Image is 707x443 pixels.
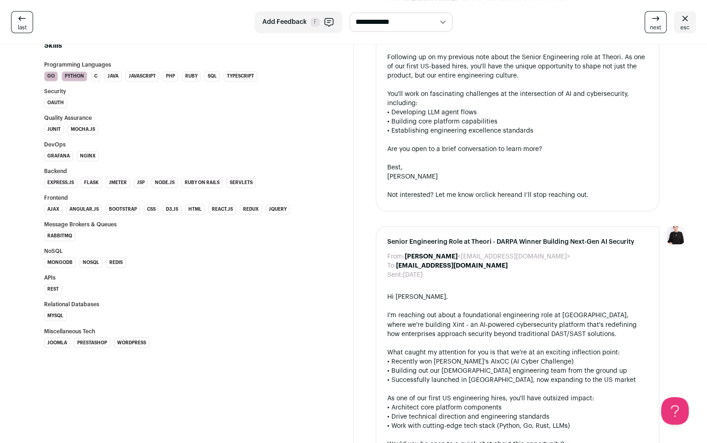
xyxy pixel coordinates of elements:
li: MongoDB [44,258,76,268]
li: Ruby on Rails [181,178,223,188]
li: jQuery [266,204,290,214]
li: Go [44,71,58,81]
span: Senior Engineering Role at Theori - DARPA Winner Building Next-Gen AI Security [387,237,648,247]
li: Grafana [44,151,73,161]
li: Mocha.js [68,124,98,135]
li: Redux [240,204,262,214]
h3: Relational Databases [44,302,309,307]
li: Ajax [44,204,62,214]
li: Servlets [226,178,256,188]
h3: Programming Languages [44,62,309,67]
a: click here [481,192,511,198]
dd: <[EMAIL_ADDRESS][DOMAIN_NAME]> [405,252,570,261]
span: last [18,24,27,31]
a: last [11,11,33,33]
iframe: Help Scout Beacon - Open [661,397,689,425]
li: TypeScript [224,71,257,81]
h3: Backend [44,168,309,174]
b: [PERSON_NAME] [405,253,458,260]
li: React.js [209,204,236,214]
li: Nginx [77,151,99,161]
h3: Miscellaneous Tech [44,328,309,334]
li: SQL [204,71,220,81]
a: esc [674,11,696,33]
li: C [91,71,101,81]
button: Add Feedback F [255,11,342,33]
h3: APIs [44,275,309,280]
h3: Frontend [44,195,309,201]
li: OAuth [44,98,67,108]
li: JavaScript [125,71,159,81]
li: Express.js [44,178,77,188]
dt: From: [387,252,405,261]
li: Node.js [152,178,178,188]
h3: Message Brokers & Queues [44,222,309,227]
dd: [DATE] [403,270,423,280]
h3: NoSQL [44,248,309,254]
li: NoSQL [79,258,102,268]
a: next [645,11,667,33]
li: MySQL [44,311,67,321]
img: 9240684-medium_jpg [667,226,685,244]
h3: Quality Assurance [44,115,309,121]
li: Bootstrap [106,204,140,214]
h2: Skills [44,40,309,51]
dt: To: [387,261,396,270]
b: [EMAIL_ADDRESS][DOMAIN_NAME] [396,263,508,269]
li: JSP [134,178,148,188]
span: F [311,17,320,27]
li: Joomla [44,337,70,348]
li: Ruby [182,71,201,81]
span: esc [680,24,690,31]
h3: Security [44,89,309,94]
li: CSS [144,204,159,214]
dt: Sent: [387,270,403,280]
li: Angular.js [66,204,102,214]
li: Python [62,71,87,81]
li: Flask [81,178,102,188]
li: D3.js [163,204,181,214]
li: REST [44,284,62,294]
li: Java [104,71,122,81]
li: Redis [106,258,126,268]
div: Hi [PERSON_NAME], Following up on my previous note about the Senior Engineering role at Theori. A... [387,34,648,200]
li: JUnit [44,124,64,135]
li: WordPress [114,337,149,348]
h3: DevOps [44,142,309,147]
li: RabbitMQ [44,231,75,241]
span: next [650,24,661,31]
li: HTML [185,204,205,214]
span: Add Feedback [262,17,307,27]
li: PrestaShop [74,337,110,348]
li: PHP [163,71,178,81]
li: JMeter [106,178,130,188]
